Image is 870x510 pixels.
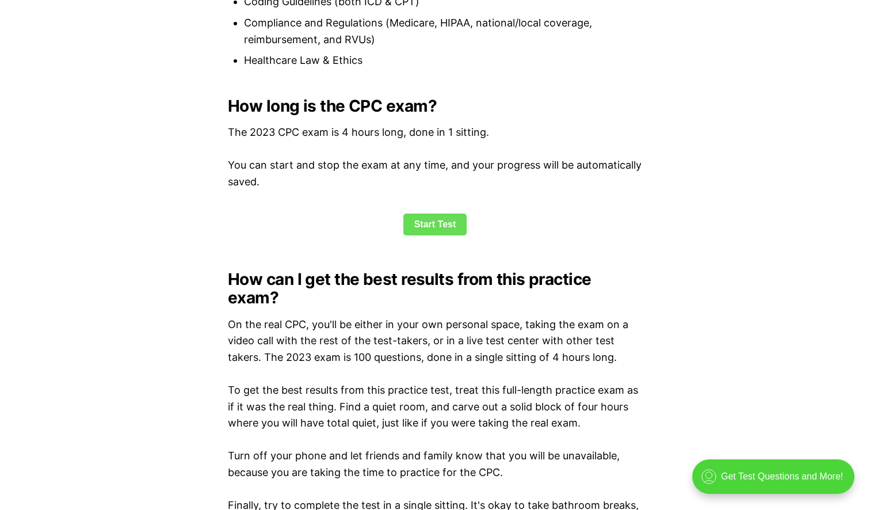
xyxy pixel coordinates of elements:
a: Start Test [403,214,467,235]
p: On the real CPC, you'll be either in your own personal space, taking the exam on a video call wit... [228,317,642,366]
h2: How long is the CPC exam? [228,97,642,115]
li: Compliance and Regulations (Medicare, HIPAA, national/local coverage, reimbursement, and RVUs) [244,15,642,48]
iframe: portal-trigger [682,454,870,510]
p: You can start and stop the exam at any time, and your progress will be automatically saved. [228,157,642,191]
p: The 2023 CPC exam is 4 hours long, done in 1 sitting. [228,124,642,141]
li: Healthcare Law & Ethics [244,52,642,69]
p: Turn off your phone and let friends and family know that you will be unavailable, because you are... [228,448,642,481]
p: To get the best results from this practice test, treat this full-length practice exam as if it wa... [228,382,642,432]
h2: How can I get the best results from this practice exam? [228,270,642,307]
